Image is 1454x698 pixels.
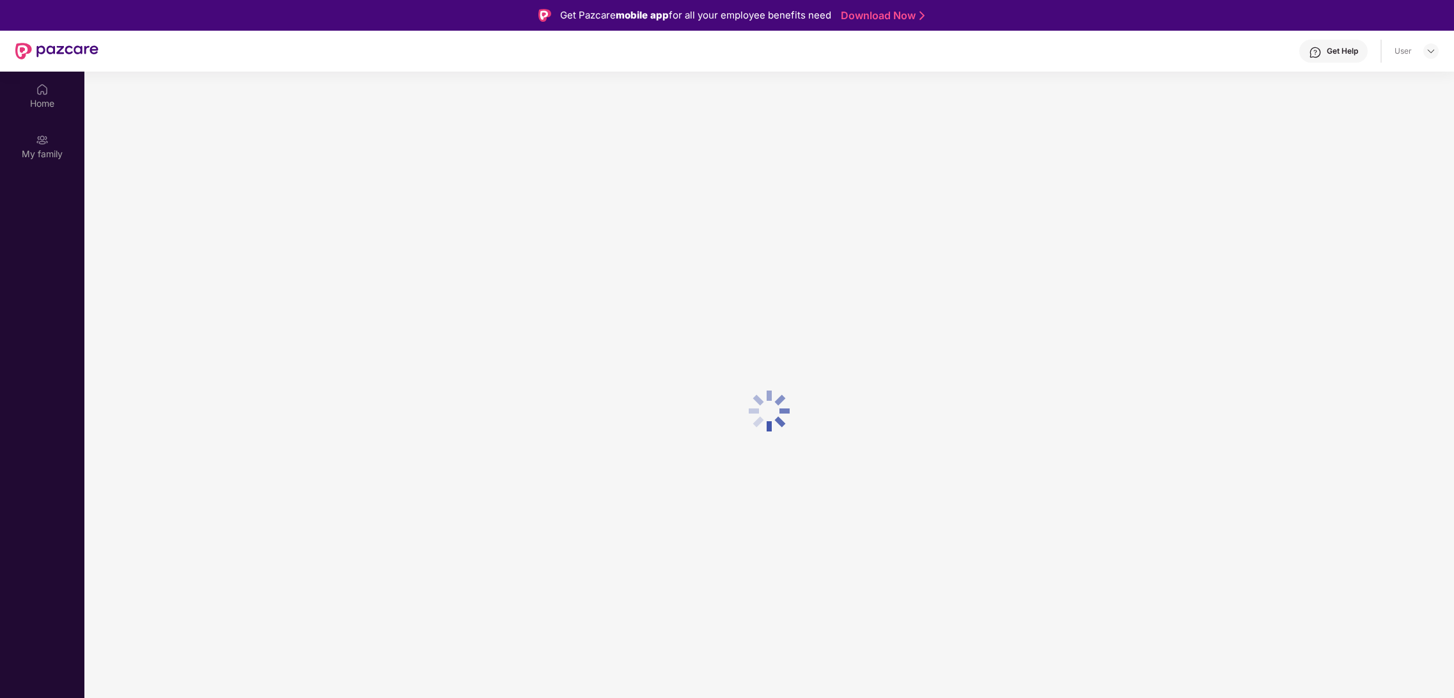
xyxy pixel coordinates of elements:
[1426,46,1436,56] img: svg+xml;base64,PHN2ZyBpZD0iRHJvcGRvd24tMzJ4MzIiIHhtbG5zPSJodHRwOi8vd3d3LnczLm9yZy8yMDAwL3N2ZyIgd2...
[538,9,551,22] img: Logo
[36,134,49,146] img: svg+xml;base64,PHN2ZyB3aWR0aD0iMjAiIGhlaWdodD0iMjAiIHZpZXdCb3g9IjAgMCAyMCAyMCIgZmlsbD0ibm9uZSIgeG...
[36,83,49,96] img: svg+xml;base64,PHN2ZyBpZD0iSG9tZSIgeG1sbnM9Imh0dHA6Ly93d3cudzMub3JnLzIwMDAvc3ZnIiB3aWR0aD0iMjAiIG...
[919,9,925,22] img: Stroke
[15,43,98,59] img: New Pazcare Logo
[841,9,921,22] a: Download Now
[1309,46,1322,59] img: svg+xml;base64,PHN2ZyBpZD0iSGVscC0zMngzMiIgeG1sbnM9Imh0dHA6Ly93d3cudzMub3JnLzIwMDAvc3ZnIiB3aWR0aD...
[560,8,831,23] div: Get Pazcare for all your employee benefits need
[1395,46,1412,56] div: User
[1327,46,1358,56] div: Get Help
[616,9,669,21] strong: mobile app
